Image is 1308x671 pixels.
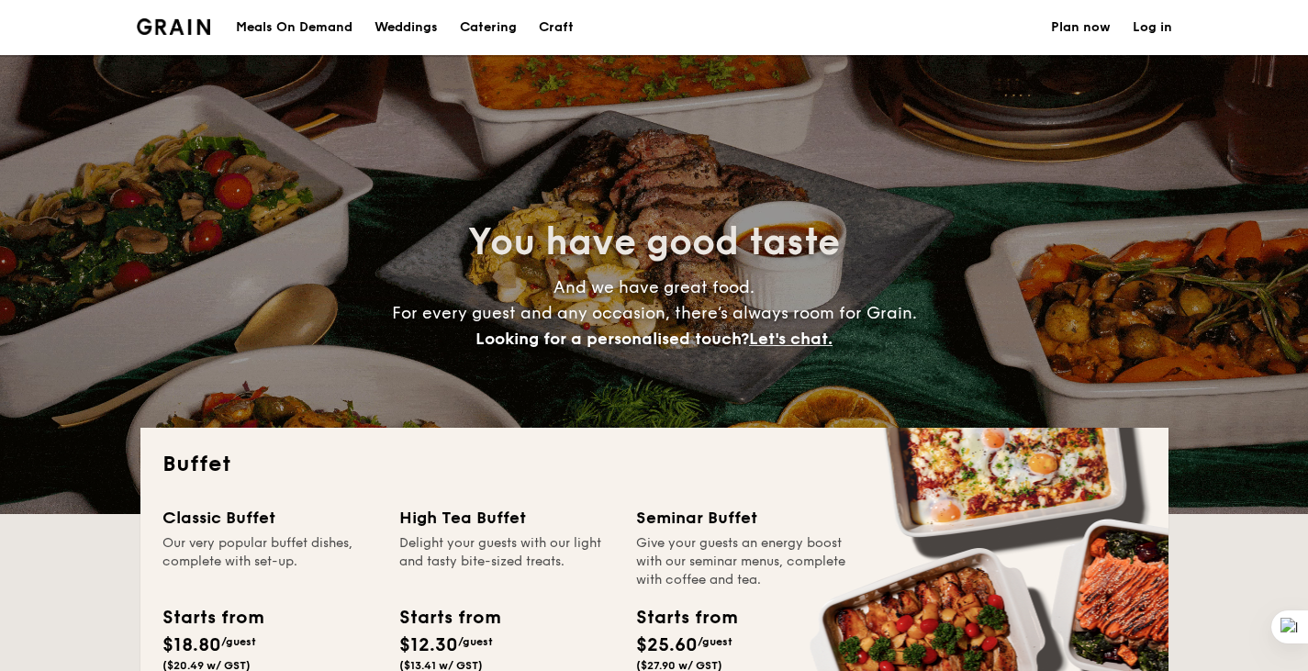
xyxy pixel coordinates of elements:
span: /guest [221,635,256,648]
div: Starts from [399,604,499,632]
h2: Buffet [162,450,1146,479]
span: $18.80 [162,634,221,656]
a: Logotype [137,18,211,35]
div: Starts from [636,604,736,632]
div: Starts from [162,604,263,632]
span: /guest [698,635,732,648]
div: Delight your guests with our light and tasty bite-sized treats. [399,534,614,589]
div: Seminar Buffet [636,505,851,531]
div: Classic Buffet [162,505,377,531]
span: $25.60 [636,634,698,656]
div: Our very popular buffet dishes, complete with set-up. [162,534,377,589]
span: /guest [458,635,493,648]
div: High Tea Buffet [399,505,614,531]
span: $12.30 [399,634,458,656]
span: You have good taste [468,220,840,264]
span: Let's chat. [749,329,833,349]
div: Give your guests an energy boost with our seminar menus, complete with coffee and tea. [636,534,851,589]
span: Looking for a personalised touch? [475,329,749,349]
span: And we have great food. For every guest and any occasion, there’s always room for Grain. [392,277,917,349]
img: Grain [137,18,211,35]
